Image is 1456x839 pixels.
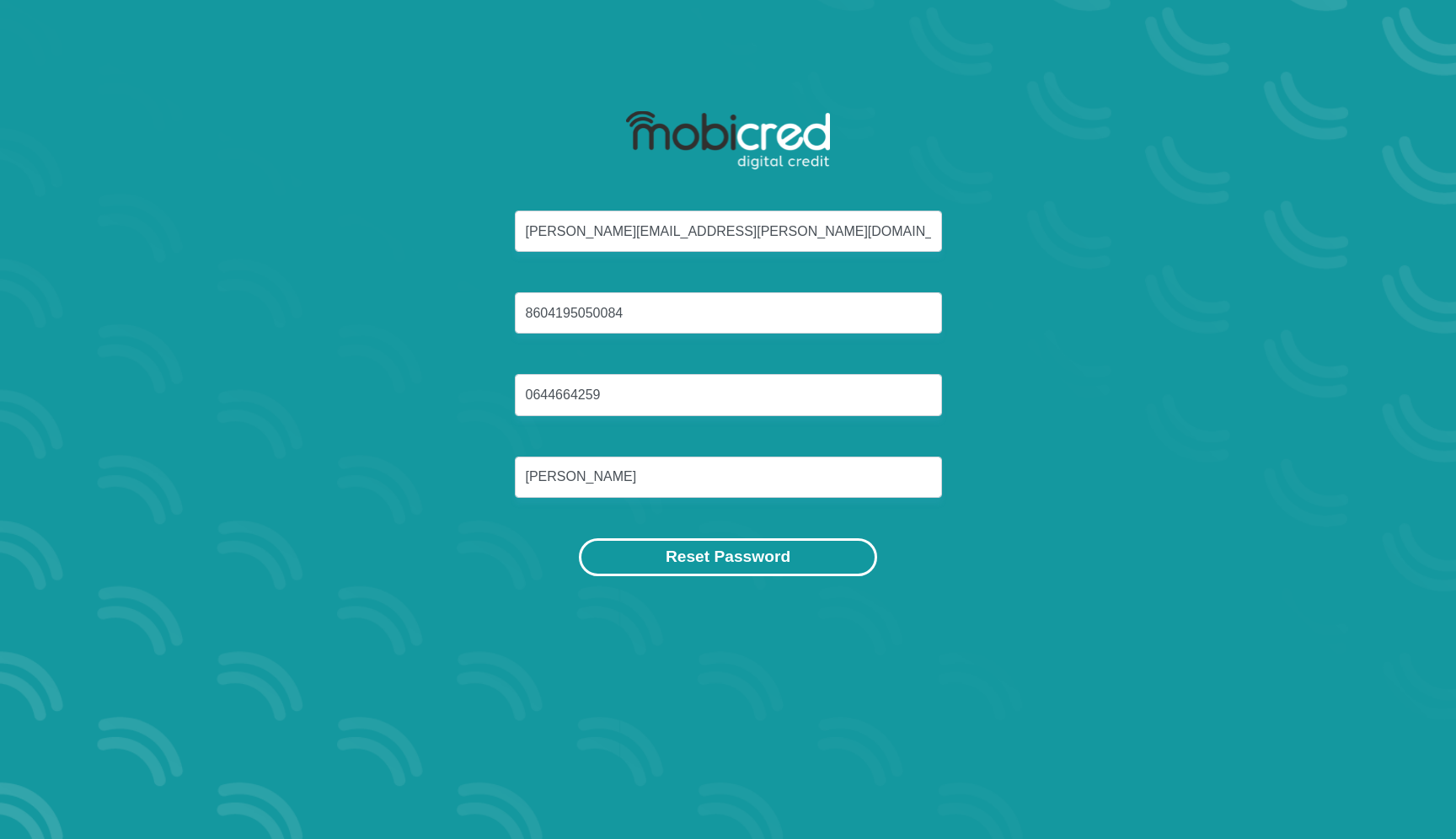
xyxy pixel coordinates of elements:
[515,374,942,415] input: Cellphone Number
[626,111,829,170] img: mobicred logo
[515,211,942,252] input: Email
[515,292,942,334] input: ID Number
[579,538,877,576] button: Reset Password
[515,457,942,498] input: Surname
